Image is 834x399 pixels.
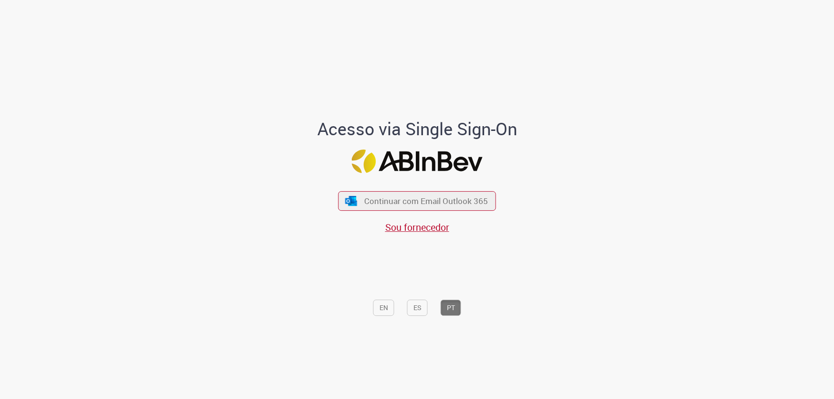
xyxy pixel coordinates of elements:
button: EN [373,300,394,316]
button: PT [441,300,461,316]
span: Continuar com Email Outlook 365 [364,195,488,206]
a: Sou fornecedor [385,221,449,234]
img: ícone Azure/Microsoft 360 [344,196,357,206]
img: Logo ABInBev [352,150,483,173]
h1: Acesso via Single Sign-On [284,119,550,139]
button: ícone Azure/Microsoft 360 Continuar com Email Outlook 365 [338,191,496,211]
button: ES [407,300,428,316]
